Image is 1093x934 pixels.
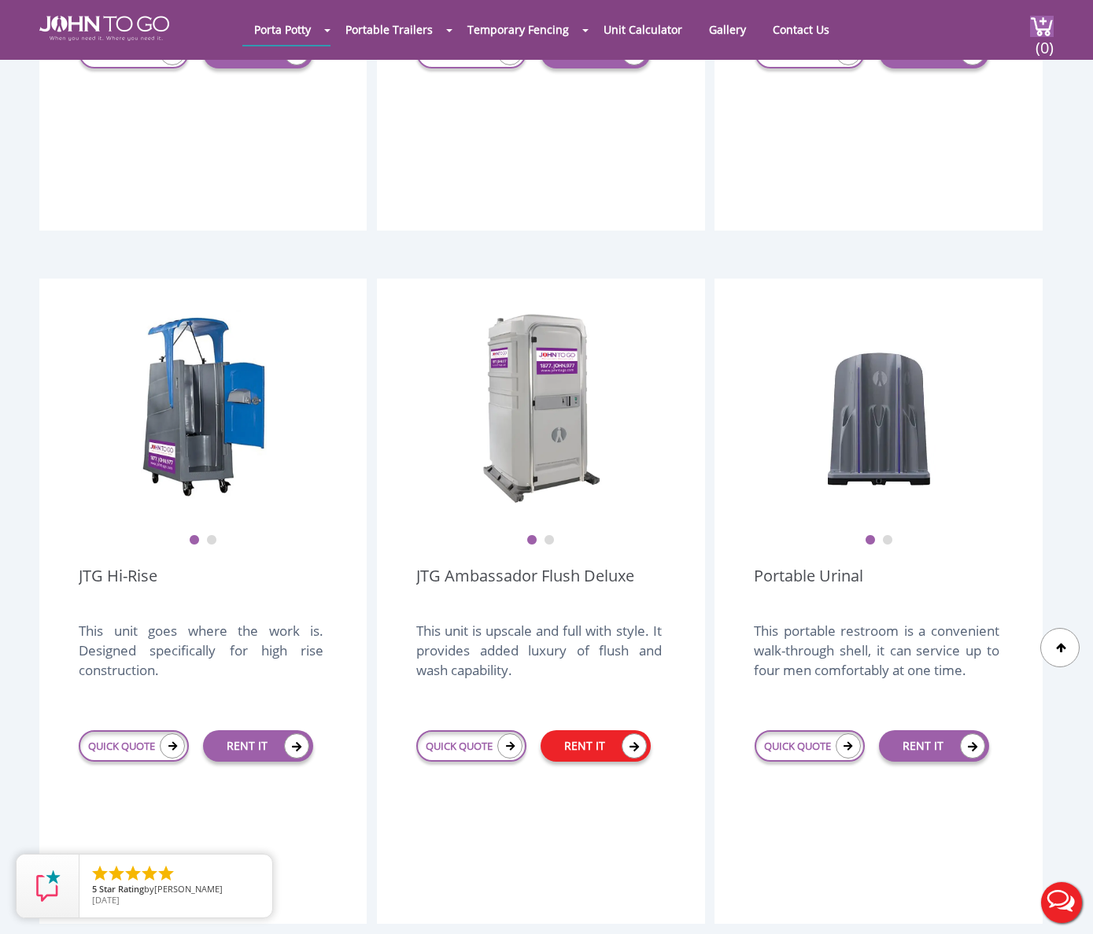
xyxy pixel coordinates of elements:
[754,565,863,609] a: Portable Urinal
[882,535,893,546] button: 2 of 2
[865,535,876,546] button: 1 of 2
[206,535,217,546] button: 2 of 2
[456,14,581,45] a: Temporary Fencing
[79,730,189,762] a: QUICK QUOTE
[99,883,144,895] span: Star Rating
[1030,16,1054,37] img: cart a
[203,730,313,762] a: RENT IT
[32,870,64,902] img: Review Rating
[1030,871,1093,934] button: Live Chat
[416,621,661,696] div: This unit is upscale and full with style. It provides added luxury of flush and wash capability.
[157,864,175,883] li: 
[334,14,445,45] a: Portable Trailers
[79,621,323,696] div: This unit goes where the work is. Designed specifically for high rise construction.
[761,14,841,45] a: Contact Us
[242,14,323,45] a: Porta Potty
[544,535,555,546] button: 2 of 2
[592,14,694,45] a: Unit Calculator
[1035,24,1054,58] span: (0)
[697,14,758,45] a: Gallery
[79,565,157,609] a: JTG Hi-Rise
[754,621,999,696] div: This portable restroom is a convenient walk-through shell, it can service up to four men comforta...
[416,565,634,609] a: JTG Ambassador Flush Deluxe
[526,535,537,546] button: 1 of 2
[92,894,120,906] span: [DATE]
[92,883,97,895] span: 5
[141,310,267,507] img: JTG Hi-Rise Unit
[755,730,865,762] a: QUICK QUOTE
[154,883,223,895] span: [PERSON_NAME]
[541,730,651,762] a: RENT IT
[90,864,109,883] li: 
[124,864,142,883] li: 
[92,884,260,895] span: by
[140,864,159,883] li: 
[107,864,126,883] li: 
[39,16,169,41] img: JOHN to go
[879,730,989,762] a: RENT IT
[816,310,942,507] img: urinal unit 1
[416,730,526,762] a: QUICK QUOTE
[189,535,200,546] button: 1 of 2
